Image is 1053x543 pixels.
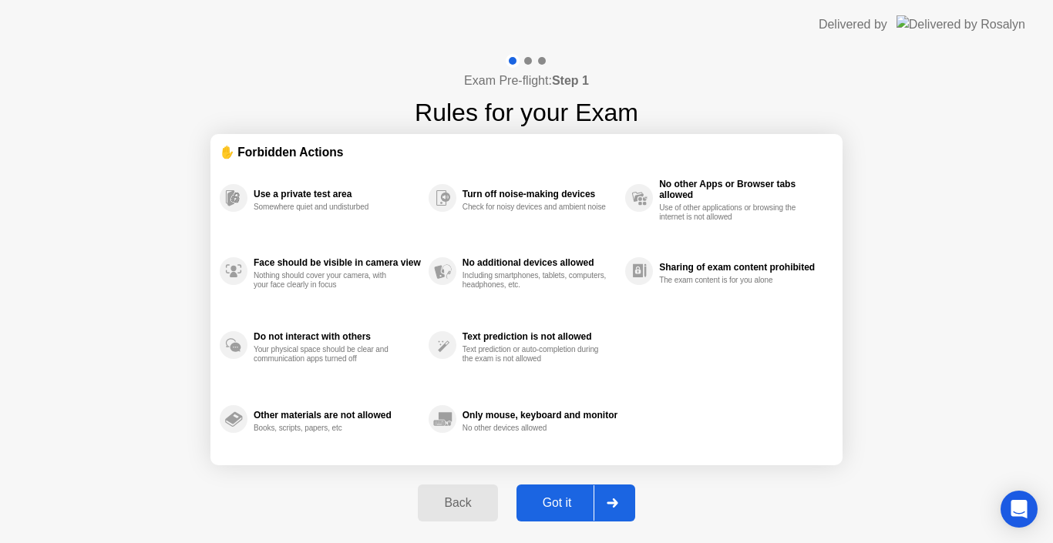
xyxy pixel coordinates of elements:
[1001,491,1038,528] div: Open Intercom Messenger
[463,271,608,290] div: Including smartphones, tablets, computers, headphones, etc.
[415,94,638,131] h1: Rules for your Exam
[897,15,1025,33] img: Delivered by Rosalyn
[254,410,421,421] div: Other materials are not allowed
[422,496,493,510] div: Back
[254,345,399,364] div: Your physical space should be clear and communication apps turned off
[220,143,833,161] div: ✋ Forbidden Actions
[254,203,399,212] div: Somewhere quiet and undisturbed
[254,331,421,342] div: Do not interact with others
[516,484,635,521] button: Got it
[552,74,589,87] b: Step 1
[659,179,826,200] div: No other Apps or Browser tabs allowed
[463,424,608,433] div: No other devices allowed
[464,72,589,90] h4: Exam Pre-flight:
[418,484,497,521] button: Back
[463,345,608,364] div: Text prediction or auto-completion during the exam is not allowed
[521,496,594,510] div: Got it
[254,271,399,290] div: Nothing should cover your camera, with your face clearly in focus
[463,203,608,212] div: Check for noisy devices and ambient noise
[463,331,617,342] div: Text prediction is not allowed
[463,410,617,421] div: Only mouse, keyboard and monitor
[819,15,887,34] div: Delivered by
[659,203,805,222] div: Use of other applications or browsing the internet is not allowed
[254,257,421,268] div: Face should be visible in camera view
[463,257,617,268] div: No additional devices allowed
[254,424,399,433] div: Books, scripts, papers, etc
[463,189,617,199] div: Turn off noise-making devices
[659,262,826,273] div: Sharing of exam content prohibited
[254,189,421,199] div: Use a private test area
[659,276,805,285] div: The exam content is for you alone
